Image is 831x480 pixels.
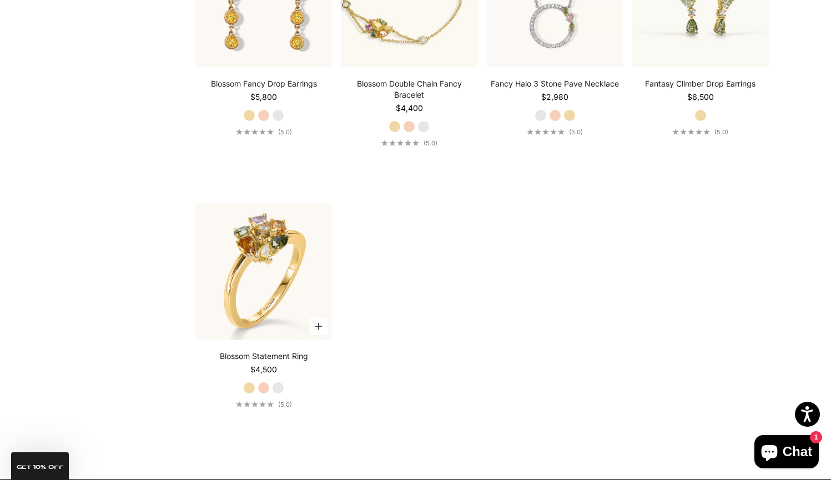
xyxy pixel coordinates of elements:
div: 5.0 out of 5.0 stars [381,140,419,146]
span: (5.0) [424,139,437,147]
a: Blossom Statement Ring [220,351,308,362]
a: Fantasy Climber Drop Earrings [645,78,756,89]
div: 5.0 out of 5.0 stars [236,129,274,135]
a: Fancy Halo 3 Stone Pave Necklace [491,78,619,89]
sale-price: $5,800 [250,92,277,103]
div: 5.0 out of 5.0 stars [672,129,710,135]
span: (5.0) [569,128,583,136]
sale-price: $4,400 [396,103,423,114]
sale-price: $2,980 [541,92,568,103]
a: 5.0 out of 5.0 stars(5.0) [236,128,292,136]
div: GET 10% Off [11,452,69,480]
div: 5.0 out of 5.0 stars [527,129,565,135]
a: 5.0 out of 5.0 stars(5.0) [236,401,292,408]
inbox-online-store-chat: Shopify online store chat [751,435,822,471]
span: (5.0) [714,128,728,136]
a: 5.0 out of 5.0 stars(5.0) [527,128,583,136]
img: #YellowGold [195,203,332,339]
a: #YellowGold #WhiteGold #RoseGold [195,203,332,339]
a: 5.0 out of 5.0 stars(5.0) [672,128,728,136]
div: 5.0 out of 5.0 stars [236,401,274,407]
a: 5.0 out of 5.0 stars(5.0) [381,139,437,147]
a: Blossom Double Chain Fancy Bracelet [341,78,477,100]
sale-price: $6,500 [687,92,714,103]
span: GET 10% Off [17,464,64,470]
a: Blossom Fancy Drop Earrings [211,78,317,89]
span: (5.0) [278,128,292,136]
sale-price: $4,500 [250,364,277,375]
span: (5.0) [278,401,292,408]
